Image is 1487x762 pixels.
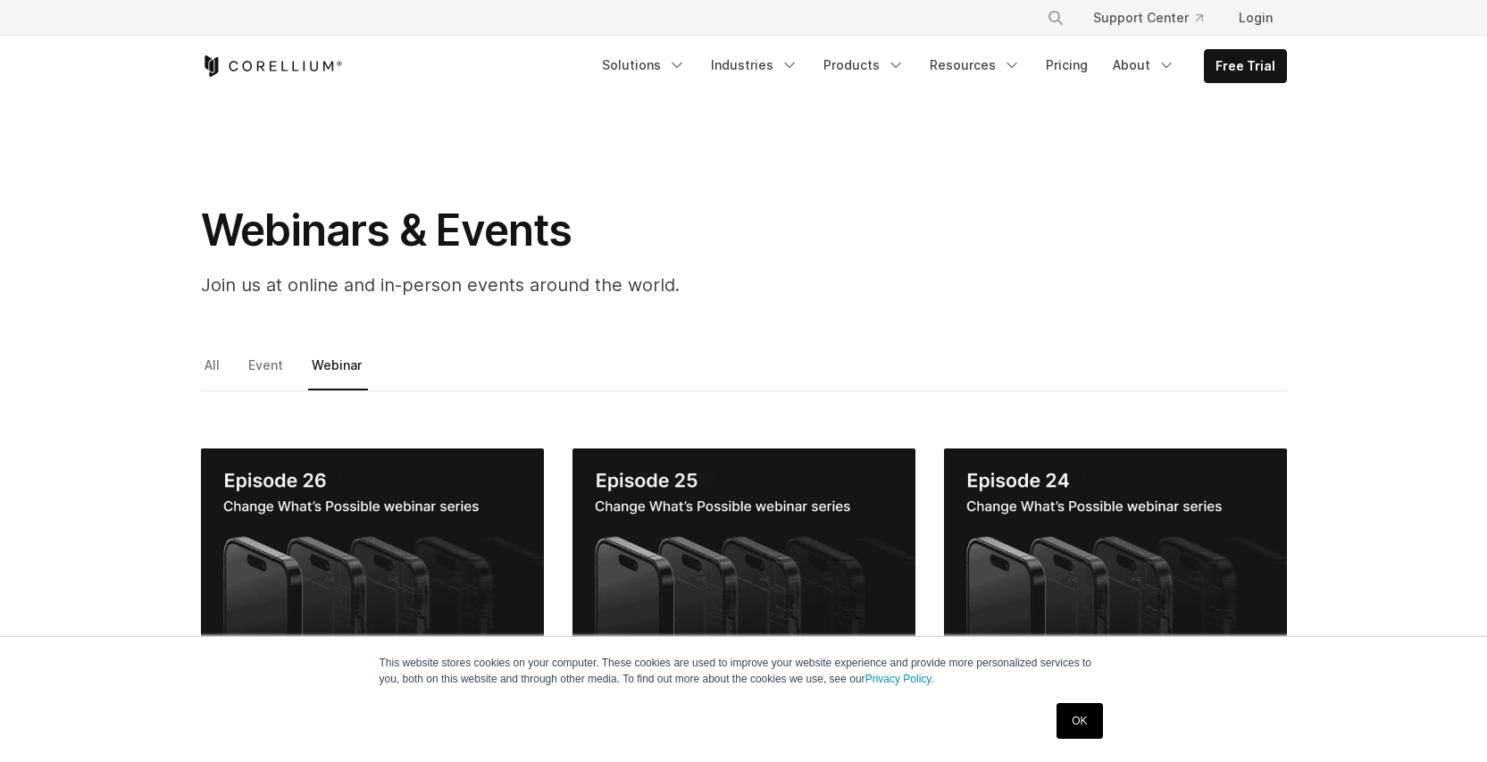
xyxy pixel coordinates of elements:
[308,353,368,390] a: Webinar
[1205,50,1286,82] a: Free Trial
[1079,2,1217,34] a: Support Center
[201,448,544,677] img: How to Get Started with iOS App Pentesting and Security in 2025
[201,204,915,257] h1: Webinars & Events
[919,49,1032,81] a: Resources
[591,49,1287,83] div: Navigation Menu
[380,655,1108,687] p: This website stores cookies on your computer. These cookies are used to improve your website expe...
[201,55,343,77] a: Corellium Home
[1102,49,1186,81] a: About
[1035,49,1099,81] a: Pricing
[865,673,934,685] a: Privacy Policy.
[1057,703,1102,739] a: OK
[700,49,809,81] a: Industries
[201,353,226,390] a: All
[1040,2,1072,34] button: Search
[813,49,915,81] a: Products
[245,353,289,390] a: Event
[572,448,915,677] img: Finding Vulnerabilities in Mobile Apps Faster
[201,272,915,298] p: Join us at online and in-person events around the world.
[1025,2,1287,34] div: Navigation Menu
[944,448,1287,677] img: Accelerate Your DevSecOps Cycle For Building More Secure Mobile Apps
[1224,2,1287,34] a: Login
[591,49,697,81] a: Solutions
